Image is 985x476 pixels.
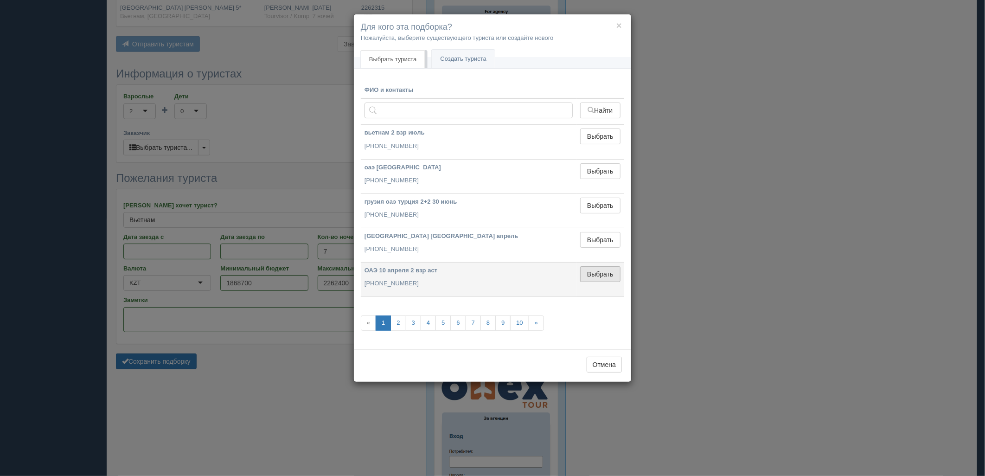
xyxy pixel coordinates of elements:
[365,198,457,205] b: грузия оаэ турция 2+2 30 июнь
[390,315,406,331] a: 2
[365,232,518,239] b: [GEOGRAPHIC_DATA] [GEOGRAPHIC_DATA] апрель
[365,176,573,185] p: [PHONE_NUMBER]
[529,315,544,331] a: »
[406,315,421,331] a: 3
[432,50,495,69] a: Создать туриста
[580,129,620,144] button: Выбрать
[435,315,451,331] a: 5
[361,33,624,42] p: Пожалуйста, выберите существующего туриста или создайте нового
[365,142,573,151] p: [PHONE_NUMBER]
[450,315,466,331] a: 6
[365,245,573,254] p: [PHONE_NUMBER]
[365,267,437,274] b: ОАЭ 10 апреля 2 взр аст
[361,21,624,33] h4: Для кого эта подборка?
[510,315,529,331] a: 10
[580,198,620,213] button: Выбрать
[580,163,620,179] button: Выбрать
[466,315,481,331] a: 7
[365,103,573,118] input: Поиск по ФИО, паспорту или контактам
[580,266,620,282] button: Выбрать
[376,315,391,331] a: 1
[495,315,511,331] a: 9
[421,315,436,331] a: 4
[365,164,441,171] b: оаэ [GEOGRAPHIC_DATA]
[365,279,573,288] p: [PHONE_NUMBER]
[587,357,622,373] button: Отмена
[480,315,496,331] a: 8
[616,20,622,30] button: ×
[361,315,376,331] span: «
[580,232,620,248] button: Выбрать
[361,82,576,99] th: ФИО и контакты
[365,211,573,219] p: [PHONE_NUMBER]
[365,129,425,136] b: вьетнам 2 взр июль
[361,50,425,69] a: Выбрать туриста
[580,103,620,118] button: Найти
